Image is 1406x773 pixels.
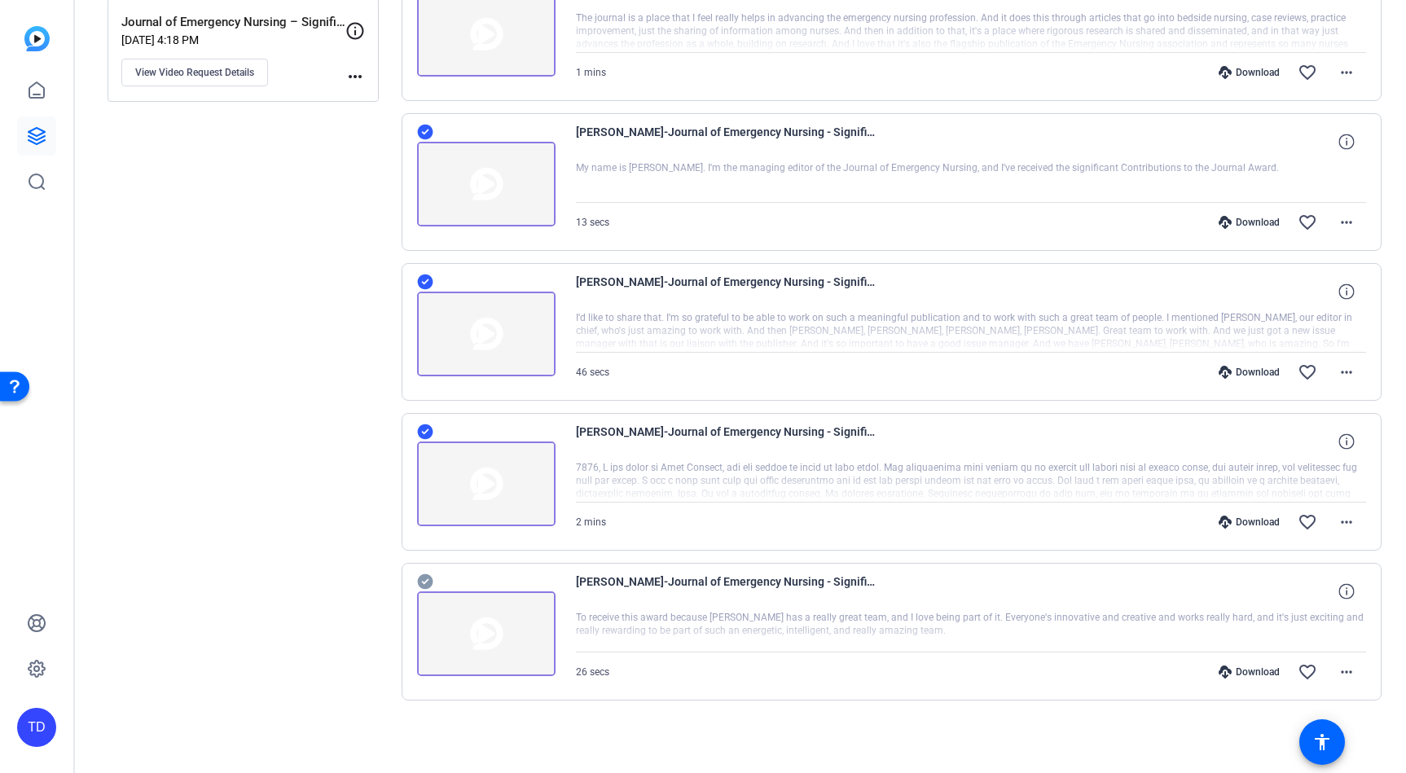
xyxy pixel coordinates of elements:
span: View Video Request Details [135,66,254,79]
mat-icon: more_horiz [1337,213,1356,232]
mat-icon: more_horiz [1337,362,1356,382]
mat-icon: favorite_border [1298,63,1317,82]
p: Journal of Emergency Nursing – Significant Contrib [121,13,345,32]
img: thumb-nail [417,292,556,376]
span: 1 mins [576,67,606,78]
mat-icon: favorite_border [1298,662,1317,682]
span: [PERSON_NAME]-Journal of Emergency Nursing - Significa-Journal of Emergency Nursing - Significant... [576,272,877,311]
mat-icon: more_horiz [1337,512,1356,532]
span: [PERSON_NAME]-Journal of Emergency Nursing - Significa-Journal of Emergency Nursing - Significant... [576,422,877,461]
button: View Video Request Details [121,59,268,86]
img: blue-gradient.svg [24,26,50,51]
span: [PERSON_NAME]-Journal of Emergency Nursing - Significa-Journal of Emergency Nursing - Significant... [576,572,877,611]
span: [PERSON_NAME]-Journal of Emergency Nursing - Significa-Journal of Emergency Nursing - Significant... [576,122,877,161]
img: thumb-nail [417,591,556,676]
mat-icon: accessibility [1312,732,1332,752]
p: [DATE] 4:18 PM [121,33,345,46]
mat-icon: more_horiz [1337,662,1356,682]
mat-icon: more_horiz [1337,63,1356,82]
mat-icon: favorite_border [1298,362,1317,382]
mat-icon: favorite_border [1298,213,1317,232]
div: Download [1210,366,1288,379]
div: TD [17,708,56,747]
span: 26 secs [576,666,609,678]
span: 2 mins [576,516,606,528]
div: Download [1210,665,1288,679]
div: Download [1210,516,1288,529]
span: 46 secs [576,367,609,378]
img: thumb-nail [417,441,556,526]
div: Download [1210,66,1288,79]
div: Download [1210,216,1288,229]
span: 13 secs [576,217,609,228]
mat-icon: more_horiz [345,67,365,86]
img: thumb-nail [417,142,556,226]
mat-icon: favorite_border [1298,512,1317,532]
